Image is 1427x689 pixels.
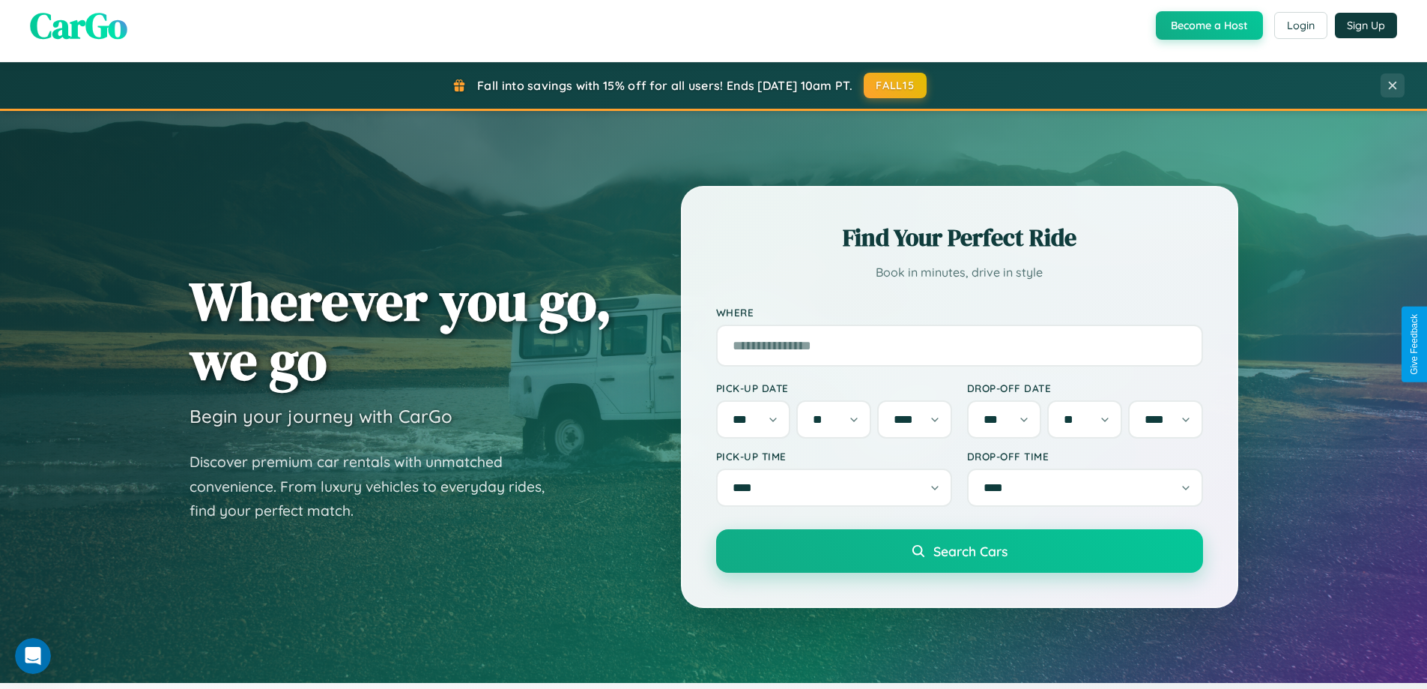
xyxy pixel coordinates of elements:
label: Where [716,306,1203,319]
iframe: Intercom live chat [15,638,51,674]
button: Sign Up [1335,13,1397,38]
label: Drop-off Time [967,450,1203,463]
p: Discover premium car rentals with unmatched convenience. From luxury vehicles to everyday rides, ... [190,450,564,523]
p: Book in minutes, drive in style [716,262,1203,283]
span: CarGo [30,1,127,50]
button: Login [1274,12,1327,39]
label: Pick-up Date [716,382,952,394]
button: Search Cars [716,529,1203,573]
label: Drop-off Date [967,382,1203,394]
h1: Wherever you go, we go [190,271,612,390]
label: Pick-up Time [716,450,952,463]
h2: Find Your Perfect Ride [716,221,1203,254]
span: Fall into savings with 15% off for all users! Ends [DATE] 10am PT. [477,78,852,93]
div: Give Feedback [1409,314,1420,375]
h3: Begin your journey with CarGo [190,405,452,427]
button: Become a Host [1156,11,1263,40]
button: FALL15 [864,73,927,98]
span: Search Cars [933,543,1008,559]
